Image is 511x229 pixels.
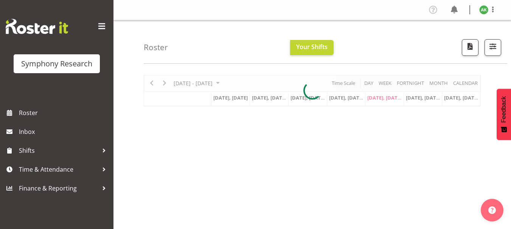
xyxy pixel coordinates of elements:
[19,145,98,156] span: Shifts
[19,183,98,194] span: Finance & Reporting
[500,96,507,123] span: Feedback
[290,40,334,55] button: Your Shifts
[19,107,110,118] span: Roster
[479,5,488,14] img: amit-kumar11606.jpg
[19,126,110,137] span: Inbox
[21,58,92,69] div: Symphony Research
[497,89,511,140] button: Feedback - Show survey
[488,206,496,214] img: help-xxl-2.png
[462,39,478,56] button: Download a PDF of the roster according to the set date range.
[296,43,328,51] span: Your Shifts
[485,39,501,56] button: Filter Shifts
[144,43,168,52] h4: Roster
[6,19,68,34] img: Rosterit website logo
[19,164,98,175] span: Time & Attendance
